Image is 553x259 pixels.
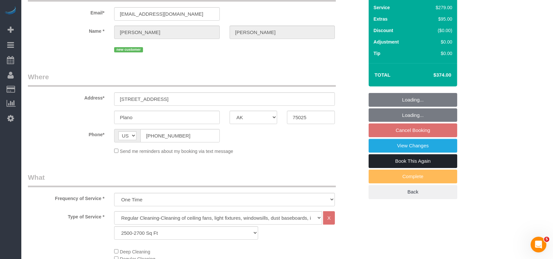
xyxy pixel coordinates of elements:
label: Name * [23,26,109,34]
label: Frequency of Service * [23,193,109,202]
label: Tip [374,50,380,57]
label: Email* [23,7,109,16]
a: Book This Again [369,154,457,168]
input: Email* [114,7,219,21]
label: Phone* [23,129,109,138]
input: Zip Code* [287,111,335,124]
span: Deep Cleaning [120,249,150,254]
div: $0.00 [422,50,452,57]
span: 5 [544,237,549,242]
label: Address* [23,92,109,101]
div: ($0.00) [422,27,452,34]
input: Phone* [140,129,219,142]
div: $95.00 [422,16,452,22]
legend: What [28,173,336,187]
legend: Where [28,72,336,87]
img: Automaid Logo [4,7,17,16]
input: First Name* [114,26,219,39]
label: Extras [374,16,388,22]
input: Last Name* [230,26,335,39]
h4: $374.00 [414,72,451,78]
label: Service [374,4,390,11]
a: View Changes [369,139,457,153]
div: $279.00 [422,4,452,11]
div: $0.00 [422,39,452,45]
label: Discount [374,27,393,34]
strong: Total [375,72,391,78]
iframe: Intercom live chat [531,237,546,252]
label: Type of Service * [23,211,109,220]
a: Back [369,185,457,199]
span: new customer [114,47,143,52]
span: Send me reminders about my booking via text message [120,149,233,154]
label: Adjustment [374,39,399,45]
input: City* [114,111,219,124]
